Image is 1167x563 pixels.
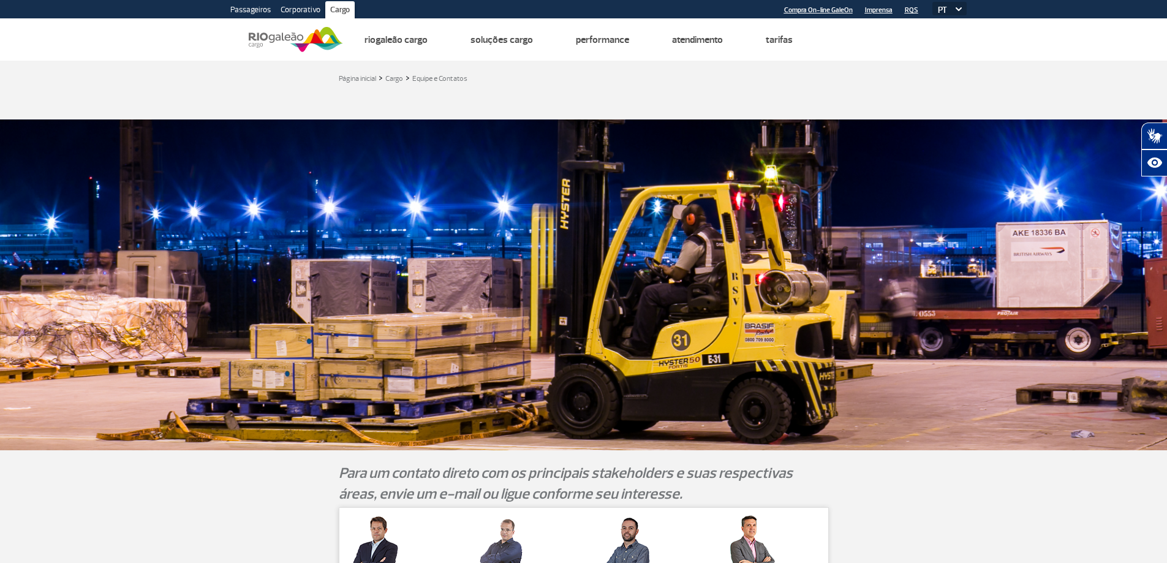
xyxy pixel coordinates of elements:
a: RQS [905,6,918,14]
a: > [406,70,410,85]
button: Abrir tradutor de língua de sinais. [1141,123,1167,149]
a: Performance [576,34,629,46]
a: Página inicial [339,74,376,83]
button: Abrir recursos assistivos. [1141,149,1167,176]
a: Passageiros [225,1,276,21]
div: Plugin de acessibilidade da Hand Talk. [1141,123,1167,176]
a: Equipe e Contatos [412,74,467,83]
a: Imprensa [865,6,893,14]
a: Atendimento [672,34,723,46]
a: Tarifas [766,34,793,46]
a: Riogaleão Cargo [364,34,428,46]
a: Cargo [325,1,355,21]
a: Corporativo [276,1,325,21]
a: Cargo [385,74,403,83]
a: Compra On-line GaleOn [784,6,853,14]
a: > [379,70,383,85]
a: Soluções Cargo [470,34,533,46]
p: Para um contato direto com os principais stakeholders e suas respectivas áreas, envie um e-mail o... [339,463,829,504]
